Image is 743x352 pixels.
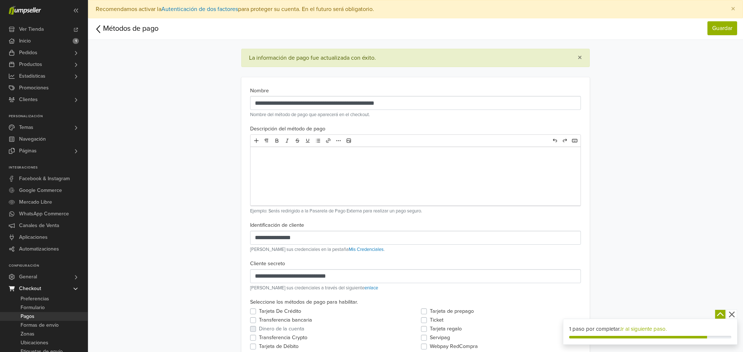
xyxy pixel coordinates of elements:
div: 1 paso por completar. [569,325,732,333]
a: Undo [550,136,560,145]
span: × [731,4,735,14]
p: [PERSON_NAME] sus credenciales en la pestaña . [250,246,581,253]
span: Mercado Libre [19,196,52,208]
label: Nombre [250,87,269,95]
a: Format [262,136,271,145]
label: Tarjeta de prepago [430,307,474,315]
span: Facebook & Instagram [19,173,70,185]
span: Pedidos [19,47,37,59]
label: Transferencia bancaria [259,316,312,324]
label: Cliente secreto [250,260,285,268]
span: Formulario [21,303,45,312]
a: List [313,136,323,145]
label: Tarjeta De Crédito [259,307,301,315]
p: Integraciones [9,166,88,170]
a: Underline [303,136,312,145]
span: Temas [19,122,33,133]
span: Promociones [19,82,49,94]
a: Link [323,136,333,145]
span: Preferencias [21,294,49,303]
a: Ir al siguiente paso. [621,326,667,332]
button: × [578,53,582,62]
span: Google Commerce [19,185,62,196]
label: Webpay RedCompra [430,342,478,351]
p: Nombre del método de pago que aparecerá en el checkout. [250,111,581,118]
span: Navegación [19,133,46,145]
span: Aplicaciones [19,231,48,243]
span: Ver Tienda [19,23,44,35]
span: Formas de envío [21,321,59,330]
span: Pagos [21,312,34,321]
span: Inicio [19,35,31,47]
a: Redo [560,136,570,145]
span: Canales de Venta [19,220,59,231]
a: Guardar [707,21,737,35]
span: Ubicaciones [21,338,48,347]
label: Dinero de la cuenta [259,325,304,333]
button: Close [724,0,743,18]
label: Transferencia Crypto [259,334,307,342]
span: Automatizaciones [19,243,59,255]
a: enlace [365,285,378,291]
a: Bold [272,136,282,145]
span: General [19,271,37,283]
a: Add [252,136,261,145]
a: More formatting [334,136,343,145]
span: Productos [19,59,42,70]
a: Mis Credenciales [349,247,384,252]
p: Configuración [9,264,88,268]
a: Deleted [293,136,302,145]
span: WhatsApp Commerce [19,208,69,220]
p: Ejemplo: Serás redirigido a la Pasarela de Pago Externa para realizar un pago seguro. [250,208,581,215]
label: Tarjeta de Débito [259,342,299,351]
span: Checkout [19,283,41,294]
p: [PERSON_NAME] sus credenciales a través del siguiente [250,285,581,292]
a: Métodos de pago [94,23,158,35]
a: Italic [282,136,292,145]
label: Ticket [430,316,443,324]
a: Image [344,136,354,145]
span: Páginas [19,145,37,157]
a: Autenticación de dos factores [161,5,238,13]
span: Estadísticas [19,70,45,82]
span: 1 [73,38,79,44]
label: Identificación de cliente [250,221,304,229]
label: Tarjeta regalo [430,325,462,333]
label: Servipag [430,334,450,342]
div: La información de pago fue actualizada con éxito. [241,49,590,67]
span: Zonas [21,330,34,338]
label: Descripción del método de pago [250,125,325,133]
a: Hotkeys [570,136,579,145]
p: Personalización [9,114,88,119]
label: Seleccione los métodos de pago para habilitar. [250,298,358,306]
span: Clientes [19,94,38,105]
